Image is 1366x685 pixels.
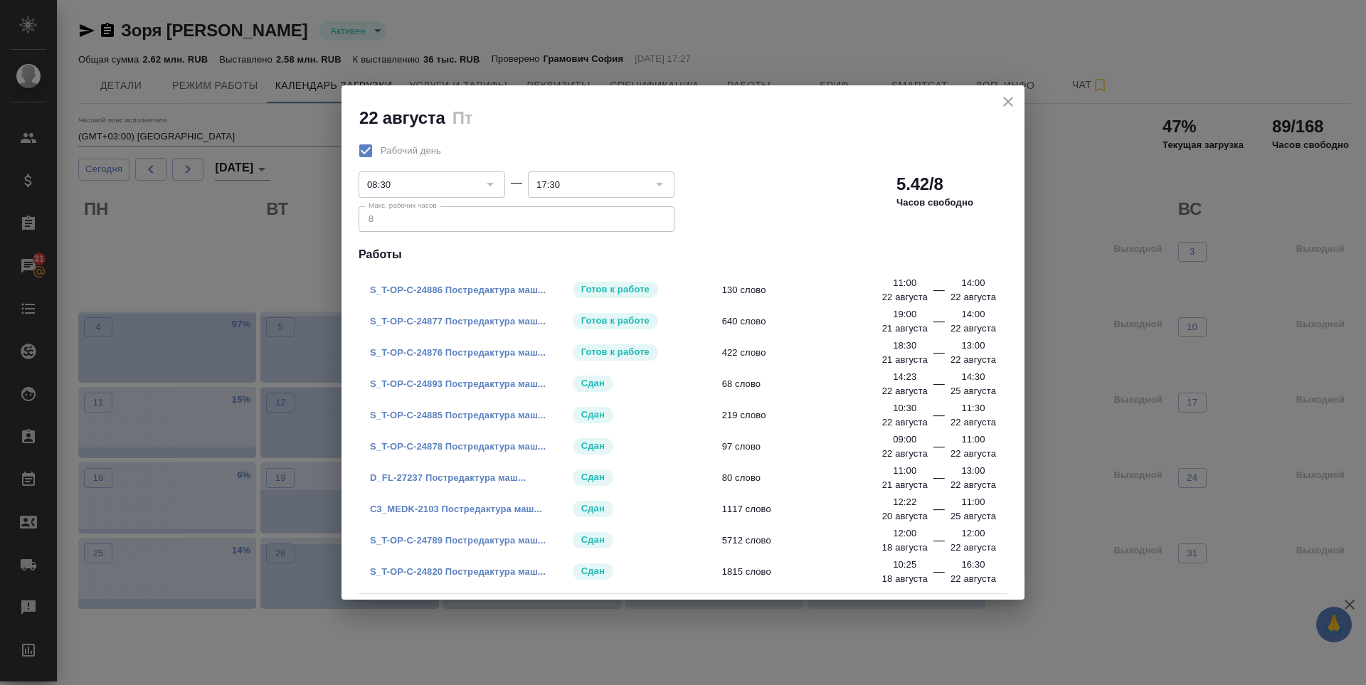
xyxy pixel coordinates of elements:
p: 22 августа [882,384,928,398]
p: 21 августа [882,478,928,492]
p: 22 августа [951,353,996,367]
p: 11:00 [961,495,985,509]
div: — [933,282,945,304]
h2: 5.42/8 [896,173,943,196]
span: 640 слово [722,314,923,329]
h4: Работы [359,246,1007,263]
p: 16:30 [961,558,985,572]
p: 22 августа [951,447,996,461]
span: 68 слово [722,377,923,391]
a: S_T-OP-C-24893 Постредактура маш... [370,378,546,389]
p: 20 августа [882,509,928,524]
div: — [933,407,945,430]
p: 19:00 [893,307,916,322]
p: 10:25 [893,558,916,572]
div: — [933,501,945,524]
div: — [933,563,945,586]
h2: Пт [452,108,473,127]
p: 21 августа [882,322,928,336]
p: Часов свободно [896,196,973,210]
p: 22 августа [951,478,996,492]
p: Готов к работе [581,314,650,328]
h2: 22 августа [359,108,445,127]
a: D_FL-27237 Постредактура маш... [370,472,526,483]
div: — [933,469,945,492]
p: 11:00 [893,464,916,478]
a: S_T-OP-C-24876 Постредактура маш... [370,347,546,358]
p: 09:00 [893,432,916,447]
span: 5712 слово [722,533,923,548]
p: 22 августа [951,415,996,430]
p: Сдан [581,376,605,391]
p: 11:30 [961,401,985,415]
p: 10:30 [893,401,916,415]
p: Сдан [581,533,605,547]
span: 1117 слово [722,502,923,516]
a: S_T-OP-C-24789 Постредактура маш... [370,535,546,546]
p: Готов к работе [581,345,650,359]
span: 80 слово [722,471,923,485]
p: 22 августа [882,447,928,461]
span: 1815 слово [722,565,923,579]
p: Сдан [581,564,605,578]
p: 22 августа [951,322,996,336]
p: 14:00 [961,307,985,322]
p: 21 августа [882,353,928,367]
p: 18 августа [882,572,928,586]
div: — [933,313,945,336]
p: 25 августа [951,384,996,398]
p: Сдан [581,408,605,422]
div: — [511,174,522,191]
p: 12:00 [893,526,916,541]
p: 12:00 [961,526,985,541]
a: S_T-OP-C-24820 Постредактура маш... [370,566,546,577]
p: 13:00 [961,339,985,353]
p: 14:23 [893,370,916,384]
a: S_T-OP-C-24877 Постредактура маш... [370,316,546,326]
p: 22 августа [882,415,928,430]
p: 22 августа [882,290,928,304]
div: — [933,376,945,398]
p: Сдан [581,439,605,453]
p: 22 августа [951,290,996,304]
p: 25 августа [951,509,996,524]
p: 22 августа [951,572,996,586]
p: Сдан [581,470,605,484]
p: 18:30 [893,339,916,353]
a: S_T-OP-C-24885 Постредактура маш... [370,410,546,420]
button: close [997,91,1019,112]
a: C3_MEDK-2103 Постредактура маш... [370,504,542,514]
span: 422 слово [722,346,923,360]
p: 14:30 [961,370,985,384]
p: 14:00 [961,276,985,290]
p: 13:00 [961,464,985,478]
p: 22 августа [951,541,996,555]
span: 97 слово [722,440,923,454]
p: Сдан [581,501,605,516]
p: 12:22 [893,495,916,509]
span: Рабочий день [381,144,441,158]
a: S_T-OP-C-24886 Постредактура маш... [370,285,546,295]
p: 11:00 [961,432,985,447]
span: 130 слово [722,283,923,297]
span: 219 слово [722,408,923,423]
div: — [933,532,945,555]
p: 11:00 [893,276,916,290]
a: S_T-OP-C-24878 Постредактура маш... [370,441,546,452]
div: — [933,438,945,461]
div: — [933,344,945,367]
p: Готов к работе [581,282,650,297]
p: 18 августа [882,541,928,555]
